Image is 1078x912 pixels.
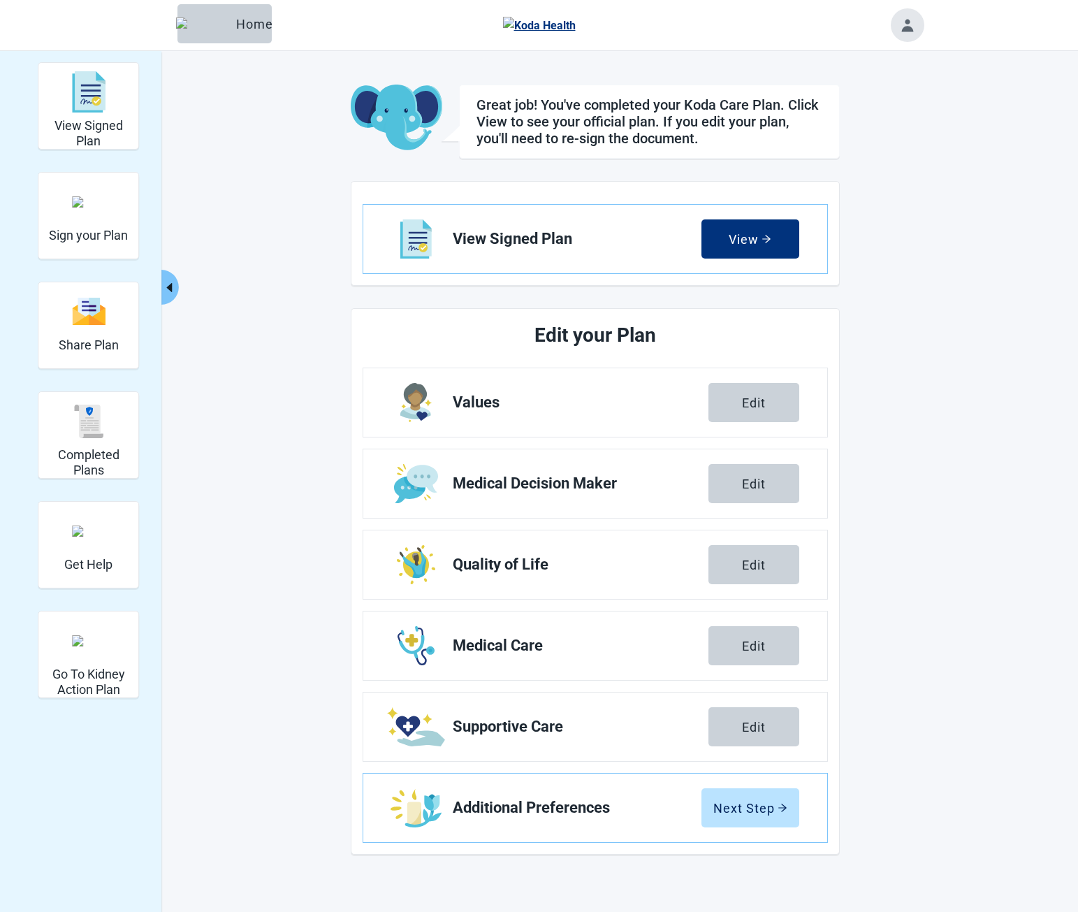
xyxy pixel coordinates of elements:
span: arrow-right [762,234,771,244]
a: Edit Quality of Life section [363,530,827,599]
img: svg%3e [72,405,105,438]
h2: Share Plan [59,338,119,353]
img: svg%3e [72,296,105,326]
button: Edit [708,626,799,665]
div: Completed Plans [38,391,139,479]
a: Edit Supportive Care section [363,693,827,761]
a: Edit Additional Preferences section [363,774,827,842]
div: Edit [742,720,766,734]
span: caret-left [163,281,176,294]
a: Edit Medical Care section [363,611,827,680]
h1: Great job! You've completed your Koda Care Plan. Click View to see your official plan. If you edi... [476,96,822,147]
div: Edit [742,477,766,491]
span: Medical Decision Maker [453,475,708,492]
h2: Completed Plans [44,447,133,477]
button: ElephantHome [177,4,272,43]
h2: Edit your Plan [415,320,775,351]
button: Edit [708,545,799,584]
div: Home [189,17,261,31]
img: person-question.svg [72,526,105,537]
img: Koda Elephant [351,85,442,152]
main: Main content [267,85,924,855]
a: Edit Medical Decision Maker section [363,449,827,518]
span: Quality of Life [453,556,708,573]
h2: Get Help [64,557,112,572]
span: arrow-right [778,803,787,813]
div: Edit [742,639,766,653]
span: Supportive Care [453,718,708,735]
button: Edit [708,707,799,746]
img: Elephant [176,17,231,30]
img: svg%3e [72,71,105,113]
div: Share Plan [38,282,139,369]
button: Collapse menu [161,270,179,305]
button: Edit [708,464,799,503]
span: Medical Care [453,637,708,654]
button: Next Steparrow-right [701,788,799,827]
div: Go To Kidney Action Plan [38,611,139,698]
div: Edit [742,396,766,410]
div: View [729,232,771,246]
a: Edit Values section [363,368,827,437]
div: Sign your Plan [38,172,139,259]
h2: Go To Kidney Action Plan [44,667,133,697]
a: View View Signed Plan section [363,205,827,273]
span: Additional Preferences [453,799,701,816]
img: Koda Health [503,17,576,34]
div: View Signed Plan [38,62,139,150]
div: Next Step [713,801,787,815]
button: Toggle account menu [891,8,924,42]
div: Get Help [38,501,139,588]
h2: Sign your Plan [49,228,128,243]
span: Values [453,394,708,411]
span: View Signed Plan [453,231,701,247]
button: Viewarrow-right [701,219,799,259]
button: Edit [708,383,799,422]
div: Edit [742,558,766,572]
h2: View Signed Plan [44,118,133,148]
img: make_plan_official.svg [72,196,105,208]
img: kidney_action_plan.svg [72,635,105,646]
